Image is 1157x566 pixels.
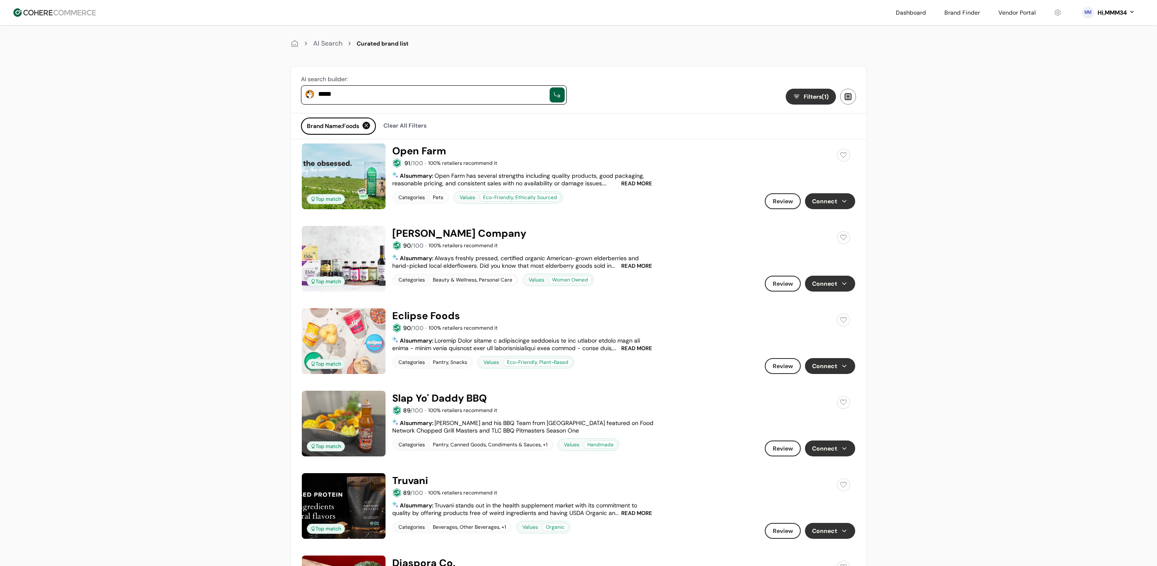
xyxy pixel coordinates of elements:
[1098,8,1127,17] div: Hi, MMM34
[1098,8,1135,17] button: Hi,MMM34
[786,89,836,105] button: Filters(1)
[621,181,652,186] span: READ MORE
[392,172,652,202] span: Open Farm has several strengths including quality products, good packaging, reasonable pricing, a...
[357,39,409,48] div: Curated brand list
[313,38,342,49] div: AI Search
[835,312,852,328] button: add to favorite
[406,502,432,509] span: summary
[400,502,435,509] span: AI :
[621,263,652,269] span: READ MORE
[379,118,431,133] div: Clear All Filters
[392,337,655,435] span: Loremip Dolor sitame c adipiscinge seddoeius te inc utlabor etdolo magn ali enima - minim venia q...
[400,254,435,262] span: AI :
[835,394,852,411] button: add to favorite
[307,122,359,131] span: Brand Name: Foods
[400,172,435,179] span: AI :
[621,346,652,351] span: READ MORE
[406,254,432,262] span: summary
[1082,6,1094,19] svg: 0 percent
[406,419,432,427] span: summary
[835,229,852,246] button: add to favorite
[406,337,432,344] span: summary
[400,337,435,344] span: AI :
[392,254,653,292] span: Always freshly pressed, certified organic American-grown elderberries and hand-picked local elder...
[406,172,432,179] span: summary
[621,510,652,516] span: READ MORE
[835,476,852,493] button: add to favorite
[835,147,852,164] button: add to favorite
[400,419,435,427] span: AI :
[804,92,829,101] span: Filters (1)
[301,75,567,84] div: AI search builder:
[13,8,96,17] img: Cohere Logo
[392,419,653,434] span: [PERSON_NAME] and his BBQ Team from [GEOGRAPHIC_DATA] featured on Food Network Chopped Grill Mast...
